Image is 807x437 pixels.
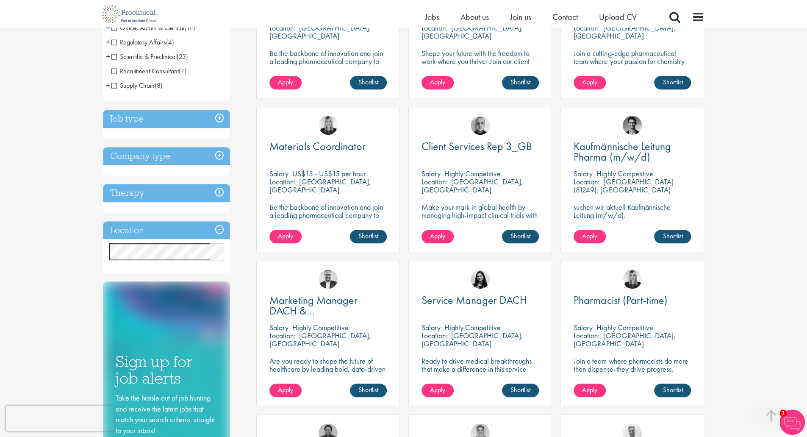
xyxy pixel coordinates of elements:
a: Shortlist [654,230,691,243]
p: [GEOGRAPHIC_DATA], [GEOGRAPHIC_DATA] [422,331,523,348]
a: Contact [552,11,578,22]
a: Shortlist [502,230,539,243]
a: Marketing Manager DACH & [GEOGRAPHIC_DATA] [269,295,387,316]
span: Recruitment Consultant [111,67,187,75]
a: Apply [574,76,606,89]
a: Service Manager DACH [422,295,539,306]
a: Apply [269,76,302,89]
a: Janelle Jones [319,116,338,135]
span: Location: [422,177,447,186]
span: Apply [278,385,293,394]
span: (8) [155,81,163,90]
span: Recruitment Consultant [111,67,179,75]
span: Materials Coordinator [269,139,366,153]
img: Max Slevogt [623,116,642,135]
p: Make your mark in global health by managing high-impact clinical trials with a leading CRO. [422,203,539,227]
span: Marketing Manager DACH & [GEOGRAPHIC_DATA] [269,293,372,328]
img: Chatbot [779,409,805,435]
span: Location: [574,177,599,186]
span: Pharmacist (Part-time) [574,293,667,307]
span: Apply [582,385,597,394]
a: Apply [422,384,454,397]
span: Service Manager DACH [422,293,527,307]
a: Shortlist [654,384,691,397]
span: + [106,79,110,92]
span: Apply [430,231,445,240]
h3: Therapy [103,184,230,202]
span: (4) [166,38,174,47]
p: [GEOGRAPHIC_DATA], [GEOGRAPHIC_DATA] [269,331,371,348]
a: Jobs [425,11,439,22]
span: Apply [582,231,597,240]
p: suchen wir aktuell Kaufmännische Leitung (m/w/d). [574,203,691,219]
p: [GEOGRAPHIC_DATA], [GEOGRAPHIC_DATA] [574,331,675,348]
img: Janelle Jones [623,270,642,289]
span: Location: [422,23,447,33]
span: + [106,21,110,34]
a: Shortlist [350,384,387,397]
a: Shortlist [350,230,387,243]
p: Are you ready to shape the future of healthcare by leading bold, data-driven marketing strategies... [269,357,387,389]
a: Upload CV [599,11,637,22]
p: [GEOGRAPHIC_DATA], [GEOGRAPHIC_DATA] [269,23,371,41]
a: Apply [574,230,606,243]
img: Aitor Melia [319,270,338,289]
a: Harry Budge [471,116,490,135]
a: Shortlist [502,384,539,397]
a: About us [460,11,489,22]
span: Salary [422,323,441,332]
p: Highly Competitive [596,169,653,178]
span: Location: [422,331,447,340]
p: Join a cutting-edge pharmaceutical team where your passion for chemistry will help shape the futu... [574,49,691,81]
span: Regulatory Affairs [111,38,174,47]
span: + [106,36,110,48]
span: Apply [278,78,293,86]
p: Highly Competitive [444,169,501,178]
span: Client Services Rep 3_GB [422,139,532,153]
a: Shortlist [502,76,539,89]
span: Salary [269,169,288,178]
p: [GEOGRAPHIC_DATA], [GEOGRAPHIC_DATA] [269,177,371,195]
span: Location: [574,23,599,33]
p: Highly Competitive [596,323,653,332]
a: Shortlist [350,76,387,89]
span: + [106,50,110,63]
span: Apply [430,385,445,394]
a: Materials Coordinator [269,141,387,152]
span: Location: [269,177,295,186]
h3: Sign up for job alerts [116,353,217,386]
p: Shape your future with the freedom to work where you thrive! Join our client with this Director p... [422,49,539,81]
h3: Company type [103,147,230,165]
div: Job type [103,110,230,128]
span: Supply Chain [111,81,155,90]
span: Location: [269,331,295,340]
p: Be the backbone of innovation and join a leading pharmaceutical company to help keep life-changin... [269,49,387,81]
p: [GEOGRAPHIC_DATA], [GEOGRAPHIC_DATA] [422,177,523,195]
p: Be the backbone of innovation and join a leading pharmaceutical company to help keep life-changin... [269,203,387,235]
span: (14) [184,23,195,32]
a: Kaufmännische Leitung Pharma (m/w/d) [574,141,691,162]
span: Regulatory Affairs [111,38,166,47]
span: Office, Admin & Clerical [111,23,195,32]
a: Apply [422,76,454,89]
a: Join us [510,11,531,22]
span: Scientific & Preclinical [111,52,188,61]
a: Apply [574,384,606,397]
img: Indre Stankeviciute [471,270,490,289]
p: [GEOGRAPHIC_DATA], [GEOGRAPHIC_DATA] [422,23,523,41]
p: [GEOGRAPHIC_DATA], [GEOGRAPHIC_DATA] [574,23,675,41]
p: Ready to drive medical breakthroughs that make a difference in this service manager position? [422,357,539,381]
p: Highly Competitive [292,323,349,332]
span: Office, Admin & Clerical [111,23,184,32]
span: Salary [574,169,593,178]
